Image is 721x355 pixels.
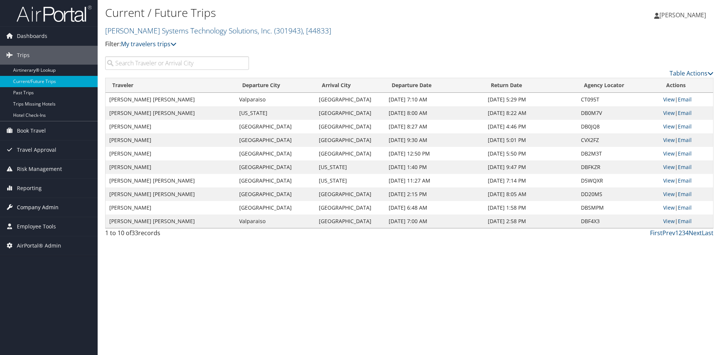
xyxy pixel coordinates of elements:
[17,217,56,236] span: Employee Tools
[106,93,235,106] td: [PERSON_NAME] [PERSON_NAME]
[659,174,713,187] td: |
[235,78,315,93] th: Departure City: activate to sort column ascending
[659,187,713,201] td: |
[650,229,662,237] a: First
[17,5,92,23] img: airportal-logo.png
[105,228,249,241] div: 1 to 10 of records
[484,120,577,133] td: [DATE] 4:46 PM
[659,106,713,120] td: |
[663,204,675,211] a: View
[662,229,675,237] a: Prev
[678,177,692,184] a: Email
[385,147,484,160] td: [DATE] 12:50 PM
[17,198,59,217] span: Company Admin
[659,147,713,160] td: |
[679,229,682,237] a: 2
[659,93,713,106] td: |
[484,201,577,215] td: [DATE] 1:58 PM
[659,11,706,19] span: [PERSON_NAME]
[577,215,659,228] td: DBF4X3
[682,229,685,237] a: 3
[484,174,577,187] td: [DATE] 7:14 PM
[274,26,303,36] span: ( 301943 )
[315,215,385,228] td: [GEOGRAPHIC_DATA]
[577,187,659,201] td: DD20MS
[670,69,713,77] a: Table Actions
[235,147,315,160] td: [GEOGRAPHIC_DATA]
[654,4,713,26] a: [PERSON_NAME]
[678,204,692,211] a: Email
[106,120,235,133] td: [PERSON_NAME]
[235,187,315,201] td: [GEOGRAPHIC_DATA]
[315,201,385,215] td: [GEOGRAPHIC_DATA]
[484,215,577,228] td: [DATE] 2:58 PM
[685,229,689,237] a: 4
[659,120,713,133] td: |
[689,229,702,237] a: Next
[17,179,42,198] span: Reporting
[105,39,511,49] p: Filter:
[235,174,315,187] td: [GEOGRAPHIC_DATA]
[106,133,235,147] td: [PERSON_NAME]
[315,160,385,174] td: [US_STATE]
[17,160,62,178] span: Risk Management
[663,190,675,198] a: View
[659,78,713,93] th: Actions
[121,40,176,48] a: My travelers trips
[484,187,577,201] td: [DATE] 8:05 AM
[659,215,713,228] td: |
[577,147,659,160] td: DB2M3T
[577,133,659,147] td: CVX2FZ
[315,187,385,201] td: [GEOGRAPHIC_DATA]
[577,160,659,174] td: DBFKZR
[678,136,692,144] a: Email
[315,133,385,147] td: [GEOGRAPHIC_DATA]
[678,96,692,103] a: Email
[484,147,577,160] td: [DATE] 5:50 PM
[663,96,675,103] a: View
[663,218,675,225] a: View
[315,78,385,93] th: Arrival City: activate to sort column ascending
[105,26,331,36] a: [PERSON_NAME] Systems Technology Solutions, Inc.
[577,201,659,215] td: DBSMPM
[663,177,675,184] a: View
[106,215,235,228] td: [PERSON_NAME] [PERSON_NAME]
[315,174,385,187] td: [US_STATE]
[315,147,385,160] td: [GEOGRAPHIC_DATA]
[303,26,331,36] span: , [ 44833 ]
[235,215,315,228] td: Valparaiso
[702,229,713,237] a: Last
[484,78,577,93] th: Return Date: activate to sort column ascending
[659,201,713,215] td: |
[17,121,46,140] span: Book Travel
[678,123,692,130] a: Email
[315,106,385,120] td: [GEOGRAPHIC_DATA]
[663,136,675,144] a: View
[385,215,484,228] td: [DATE] 7:00 AM
[106,187,235,201] td: [PERSON_NAME] [PERSON_NAME]
[663,150,675,157] a: View
[106,106,235,120] td: [PERSON_NAME] [PERSON_NAME]
[235,93,315,106] td: Valparaiso
[385,106,484,120] td: [DATE] 8:00 AM
[659,160,713,174] td: |
[577,78,659,93] th: Agency Locator: activate to sort column ascending
[385,93,484,106] td: [DATE] 7:10 AM
[17,27,47,45] span: Dashboards
[663,163,675,171] a: View
[131,229,138,237] span: 33
[235,160,315,174] td: [GEOGRAPHIC_DATA]
[659,133,713,147] td: |
[17,236,61,255] span: AirPortal® Admin
[235,106,315,120] td: [US_STATE]
[235,201,315,215] td: [GEOGRAPHIC_DATA]
[106,160,235,174] td: [PERSON_NAME]
[385,201,484,215] td: [DATE] 6:48 AM
[484,133,577,147] td: [DATE] 5:01 PM
[315,93,385,106] td: [GEOGRAPHIC_DATA]
[484,93,577,106] td: [DATE] 5:29 PM
[678,109,692,116] a: Email
[106,201,235,215] td: [PERSON_NAME]
[105,56,249,70] input: Search Traveler or Arrival City
[675,229,679,237] a: 1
